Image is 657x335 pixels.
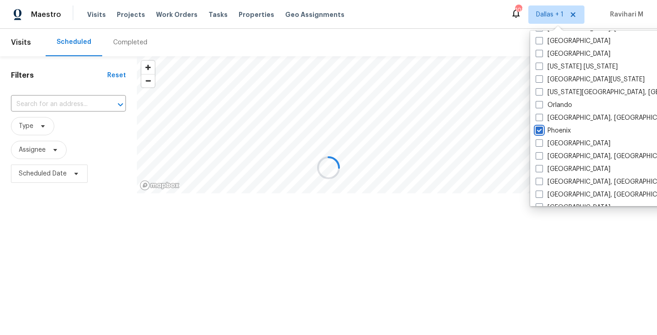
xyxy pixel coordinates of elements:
[536,203,610,212] label: [GEOGRAPHIC_DATA]
[141,74,155,87] button: Zoom out
[536,126,571,135] label: Phoenix
[140,180,180,191] a: Mapbox homepage
[536,37,610,46] label: [GEOGRAPHIC_DATA]
[536,165,610,174] label: [GEOGRAPHIC_DATA]
[536,49,610,58] label: [GEOGRAPHIC_DATA]
[536,139,610,148] label: [GEOGRAPHIC_DATA]
[536,75,645,84] label: [GEOGRAPHIC_DATA][US_STATE]
[515,5,521,15] div: 101
[141,61,155,74] button: Zoom in
[536,62,618,71] label: [US_STATE] [US_STATE]
[536,101,572,110] label: Orlando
